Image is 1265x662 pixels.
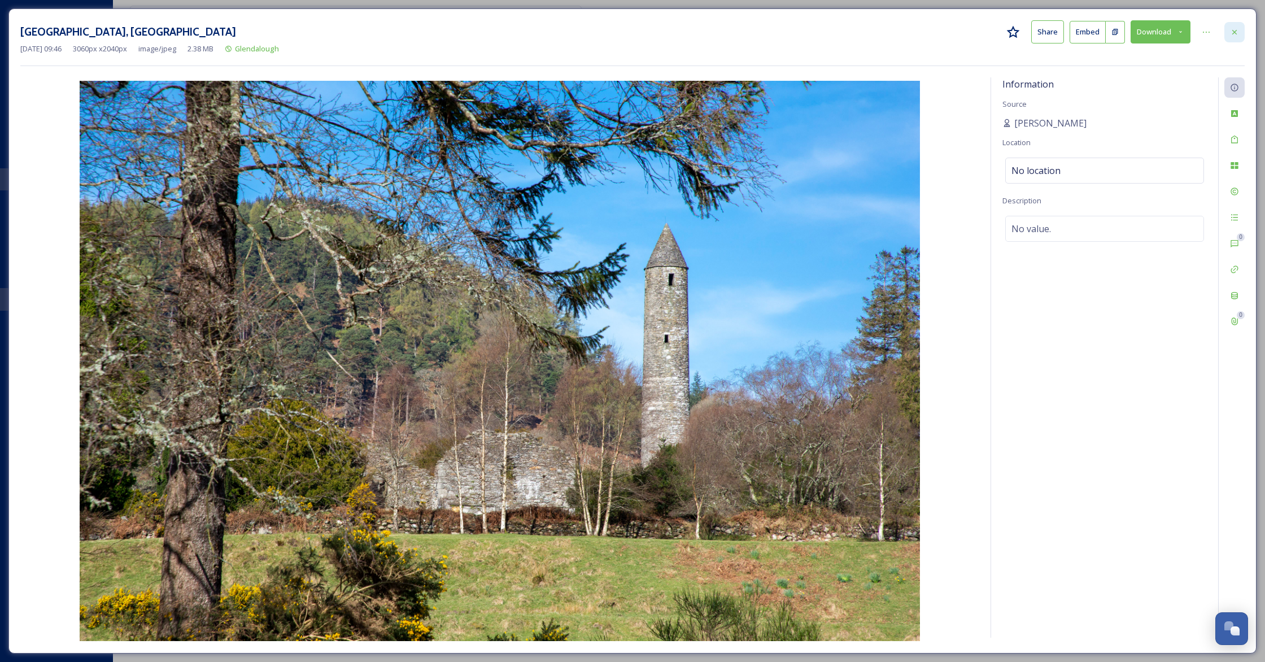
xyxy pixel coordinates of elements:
[1002,99,1027,109] span: Source
[73,43,127,54] span: 3060 px x 2040 px
[1237,233,1245,241] div: 0
[1131,20,1190,43] button: Download
[1031,20,1064,43] button: Share
[1002,137,1031,147] span: Location
[20,81,979,641] img: mkellyphoto%40hotmail.com-Glendalough%202.jpg
[235,43,279,54] span: Glendalough
[1002,195,1041,206] span: Description
[1237,311,1245,319] div: 0
[20,43,62,54] span: [DATE] 09:46
[1002,78,1054,90] span: Information
[20,24,236,40] h3: [GEOGRAPHIC_DATA], [GEOGRAPHIC_DATA]
[1215,612,1248,645] button: Open Chat
[1070,21,1106,43] button: Embed
[1011,164,1061,177] span: No location
[1014,116,1087,130] span: [PERSON_NAME]
[138,43,176,54] span: image/jpeg
[187,43,213,54] span: 2.38 MB
[1011,222,1051,236] span: No value.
